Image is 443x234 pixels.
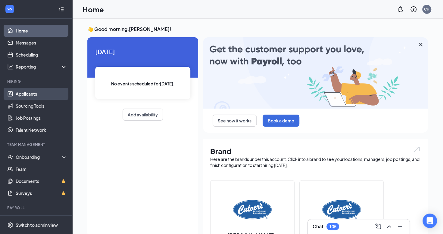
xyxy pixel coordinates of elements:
svg: Notifications [397,6,404,13]
img: payroll-large.gif [203,37,428,109]
a: SurveysCrown [16,187,67,199]
svg: Analysis [7,64,13,70]
h1: Brand [210,146,421,156]
svg: WorkstreamLogo [7,6,13,12]
a: Messages [16,37,67,49]
button: See how it works [213,115,257,127]
span: [DATE] [95,47,190,56]
button: ChevronUp [384,222,394,231]
h3: Chat [313,223,323,230]
span: No events scheduled for [DATE] . [111,80,175,87]
img: Culver's-Wisconsin [322,190,361,229]
a: Home [16,25,67,37]
svg: ChevronUp [385,223,393,230]
div: Payroll [7,205,66,210]
a: DocumentsCrown [16,175,67,187]
button: ComposeMessage [373,222,383,231]
button: Add availability [123,109,163,121]
svg: UserCheck [7,154,13,160]
svg: ComposeMessage [375,223,382,230]
div: Hiring [7,79,66,84]
a: Team [16,163,67,175]
svg: Minimize [396,223,404,230]
h3: 👋 Good morning, [PERSON_NAME] ! [87,26,428,32]
img: Culver's-Florida [233,190,272,229]
svg: Collapse [58,6,64,12]
div: Reporting [16,64,67,70]
h1: Home [83,4,104,14]
button: Book a demo [263,115,299,127]
div: Team Management [7,142,66,147]
div: Here are the brands under this account. Click into a brand to see your locations, managers, job p... [210,156,421,168]
a: Scheduling [16,49,67,61]
a: Talent Network [16,124,67,136]
button: Minimize [395,222,405,231]
a: Applicants [16,88,67,100]
a: Sourcing Tools [16,100,67,112]
div: Open Intercom Messenger [423,214,437,228]
div: 105 [329,224,336,229]
a: PayrollCrown [16,214,67,226]
img: open.6027fd2a22e1237b5b06.svg [413,146,421,153]
svg: Settings [7,222,13,228]
div: Switch to admin view [16,222,58,228]
div: CH [424,7,429,12]
svg: QuestionInfo [410,6,417,13]
div: Onboarding [16,154,62,160]
a: Job Postings [16,112,67,124]
svg: Cross [417,41,424,48]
